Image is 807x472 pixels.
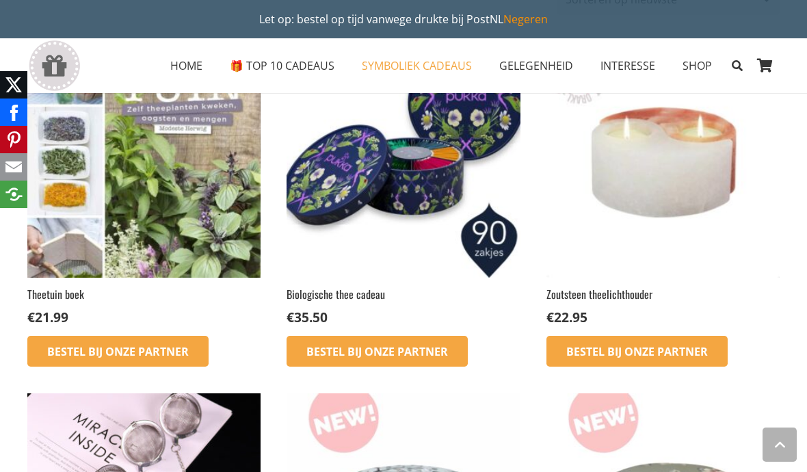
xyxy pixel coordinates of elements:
[683,58,712,73] span: SHOP
[27,308,35,326] span: €
[669,49,726,83] a: SHOPSHOP Menu
[503,12,548,27] a: Negeren
[287,287,520,302] h2: Biologische thee cadeau
[157,49,216,83] a: HOMEHOME Menu
[750,38,780,93] a: Winkelwagen
[546,308,587,326] bdi: 22.95
[287,44,520,278] img: Cadeau voor de Theeliefhebber - biologische kruiden theedoos
[230,58,334,73] span: 🎁 TOP 10 CADEAUS
[27,287,261,302] h2: Theetuin boek
[287,44,520,327] a: Biologische thee cadeau €35.50
[27,308,68,326] bdi: 21.99
[216,49,348,83] a: 🎁 TOP 10 CADEAUS🎁 TOP 10 CADEAUS Menu
[348,49,486,83] a: SYMBOLIEK CADEAUSSYMBOLIEK CADEAUS Menu
[546,287,780,302] h2: Zoutsteen theelichthouder
[27,44,261,278] img: theetuin cadeau boek
[763,428,797,462] a: Terug naar top
[287,308,328,326] bdi: 35.50
[27,44,261,327] a: Theetuin boek €21.99
[546,44,780,327] a: Zoutsteen theelichthouder €22.95
[499,58,573,73] span: GELEGENHEID
[287,336,468,367] a: Bestel bij onze Partner
[27,40,81,92] a: gift-box-icon-grey-inspirerendwinkelen
[600,58,655,73] span: INTERESSE
[27,336,209,367] a: Bestel bij onze Partner
[546,308,554,326] span: €
[587,49,669,83] a: INTERESSEINTERESSE Menu
[170,58,202,73] span: HOME
[486,49,587,83] a: GELEGENHEIDGELEGENHEID Menu
[546,336,728,367] a: Bestel bij onze Partner
[362,58,472,73] span: SYMBOLIEK CADEAUS
[726,49,750,83] a: Zoeken
[287,308,294,326] span: €
[546,44,780,278] img: zen cadeau spiritualiteit yin yang theelichthouder zoutlamp steen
